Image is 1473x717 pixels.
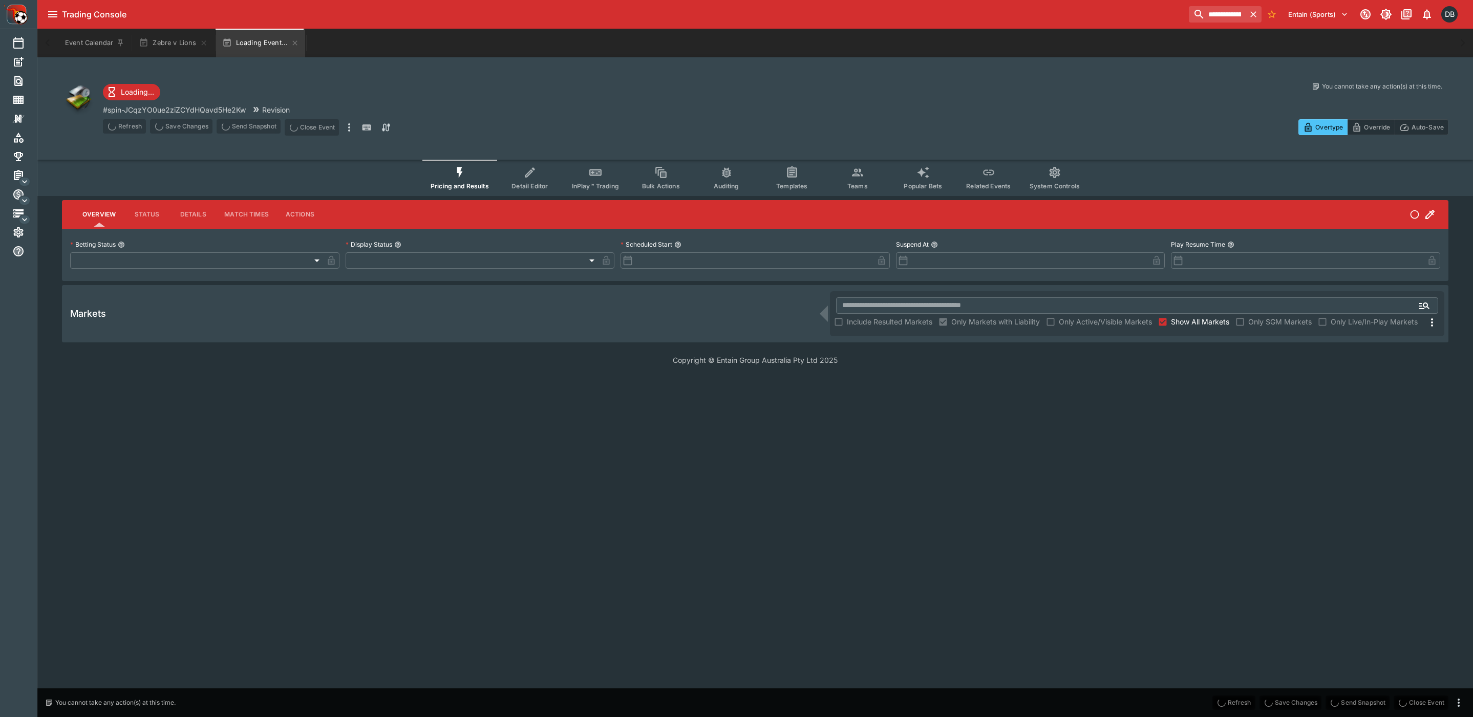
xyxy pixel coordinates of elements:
span: System Controls [1030,182,1080,190]
button: Override [1347,119,1395,135]
button: Auto-Save [1395,119,1448,135]
button: Overtype [1298,119,1348,135]
button: Overview [74,202,124,227]
div: Search [12,75,41,87]
button: Daniel Beswick [1438,3,1461,26]
button: open drawer [44,5,62,24]
span: Detail Editor [511,182,548,190]
div: Tournaments [12,150,41,163]
span: Only SGM Markets [1248,316,1312,327]
h5: Markets [70,308,106,319]
button: Betting Status [118,241,125,248]
div: Categories [12,132,41,144]
p: Play Resume Time [1171,240,1225,249]
button: Open [1415,296,1434,315]
span: Only Live/In-Play Markets [1331,316,1418,327]
button: Zebre v Lions [133,29,214,57]
div: Trading Console [62,9,1185,20]
p: Overtype [1315,122,1343,133]
div: Help & Support [12,245,41,257]
div: Daniel Beswick [1441,6,1458,23]
p: Revision [262,104,290,115]
div: New Event [12,56,41,68]
p: Override [1364,122,1390,133]
button: more [1453,697,1465,709]
button: Scheduled Start [674,241,681,248]
img: PriceKinetics Logo [3,2,28,27]
p: You cannot take any action(s) at this time. [55,698,176,707]
span: Include Resulted Markets [847,316,932,327]
div: Infrastructure [12,207,41,220]
p: You cannot take any action(s) at this time. [1322,82,1442,91]
button: Play Resume Time [1227,241,1234,248]
button: Documentation [1397,5,1416,24]
div: Event Calendar [12,37,41,49]
span: Related Events [966,182,1011,190]
p: Copyright © Entain Group Australia Pty Ltd 2025 [37,355,1473,365]
button: Suspend At [931,241,938,248]
p: Loading... [121,86,154,97]
span: InPlay™ Trading [572,182,619,190]
button: Loading Event... [216,29,306,57]
button: Actions [277,202,323,227]
span: Teams [847,182,868,190]
button: Toggle light/dark mode [1377,5,1395,24]
div: Template Search [12,94,41,106]
p: Betting Status [70,240,116,249]
span: Bulk Actions [642,182,680,190]
input: search [1189,6,1245,23]
span: Templates [776,182,807,190]
p: Copy To Clipboard [103,104,246,115]
button: Event Calendar [59,29,131,57]
button: Notifications [1418,5,1436,24]
button: Status [124,202,170,227]
span: Auditing [714,182,739,190]
button: Details [170,202,216,227]
span: Show All Markets [1171,316,1229,327]
svg: More [1426,316,1438,329]
p: Suspend At [896,240,929,249]
button: Connected to PK [1356,5,1375,24]
p: Scheduled Start [621,240,672,249]
span: Only Active/Visible Markets [1059,316,1152,327]
span: Popular Bets [904,182,942,190]
button: more [343,119,355,136]
button: No Bookmarks [1264,6,1280,23]
div: Start From [1298,119,1448,135]
button: Display Status [394,241,401,248]
button: Select Tenant [1282,6,1354,23]
span: Only Markets with Liability [951,316,1040,327]
div: Management [12,169,41,182]
div: Nexus Entities [12,113,41,125]
p: Auto-Save [1412,122,1444,133]
button: Match Times [216,202,277,227]
div: Sports Pricing [12,188,41,201]
div: Event type filters [422,160,1088,196]
span: Pricing and Results [431,182,489,190]
p: Display Status [346,240,392,249]
div: System Settings [12,226,41,238]
img: other.png [62,82,95,115]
